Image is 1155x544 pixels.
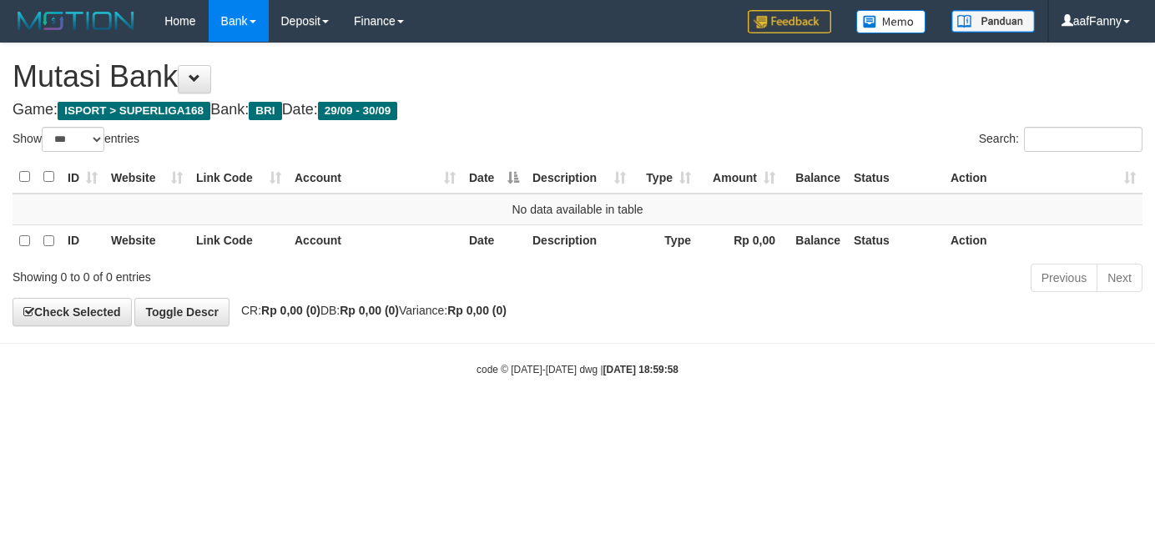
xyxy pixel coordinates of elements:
[13,102,1142,118] h4: Game: Bank: Date:
[104,161,189,194] th: Website: activate to sort column ascending
[633,161,698,194] th: Type: activate to sort column ascending
[42,127,104,152] select: Showentries
[13,194,1142,225] td: No data available in table
[13,60,1142,93] h1: Mutasi Bank
[782,161,847,194] th: Balance
[13,262,469,285] div: Showing 0 to 0 of 0 entries
[104,224,189,257] th: Website
[603,364,678,375] strong: [DATE] 18:59:58
[847,161,944,194] th: Status
[1097,264,1142,292] a: Next
[447,304,507,317] strong: Rp 0,00 (0)
[1031,264,1097,292] a: Previous
[944,224,1142,257] th: Action
[633,224,698,257] th: Type
[61,161,104,194] th: ID: activate to sort column ascending
[189,224,288,257] th: Link Code
[189,161,288,194] th: Link Code: activate to sort column ascending
[13,127,139,152] label: Show entries
[944,161,1142,194] th: Action: activate to sort column ascending
[340,304,399,317] strong: Rp 0,00 (0)
[847,224,944,257] th: Status
[58,102,210,120] span: ISPORT > SUPERLIGA168
[261,304,320,317] strong: Rp 0,00 (0)
[134,298,229,326] a: Toggle Descr
[13,8,139,33] img: MOTION_logo.png
[13,298,132,326] a: Check Selected
[979,127,1142,152] label: Search:
[526,161,633,194] th: Description: activate to sort column ascending
[249,102,281,120] span: BRI
[288,161,462,194] th: Account: activate to sort column ascending
[698,161,782,194] th: Amount: activate to sort column ascending
[288,224,462,257] th: Account
[748,10,831,33] img: Feedback.jpg
[856,10,926,33] img: Button%20Memo.svg
[462,224,526,257] th: Date
[526,224,633,257] th: Description
[318,102,398,120] span: 29/09 - 30/09
[951,10,1035,33] img: panduan.png
[698,224,782,257] th: Rp 0,00
[233,304,507,317] span: CR: DB: Variance:
[462,161,526,194] th: Date: activate to sort column descending
[782,224,847,257] th: Balance
[61,224,104,257] th: ID
[1024,127,1142,152] input: Search:
[477,364,678,375] small: code © [DATE]-[DATE] dwg |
